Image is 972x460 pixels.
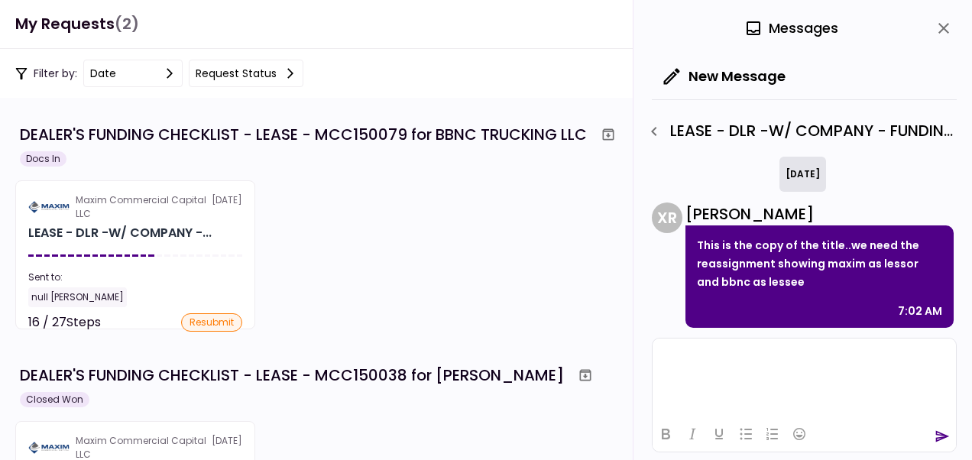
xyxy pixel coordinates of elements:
[20,364,564,387] div: DEALER'S FUNDING CHECKLIST - LEASE - MCC150038 for [PERSON_NAME]
[652,57,798,96] button: New Message
[28,193,242,221] div: [DATE]
[744,17,838,40] div: Messages
[189,60,303,87] button: Request status
[20,123,587,146] div: DEALER'S FUNDING CHECKLIST - LEASE - MCC150079 for BBNC TRUCKING LLC
[83,60,183,87] button: date
[685,202,954,225] div: [PERSON_NAME]
[20,151,66,167] div: Docs In
[15,60,303,87] div: Filter by:
[733,423,759,445] button: Bullet list
[20,392,89,407] div: Closed Won
[181,313,242,332] div: resubmit
[653,423,679,445] button: Bold
[935,429,950,444] button: send
[760,423,786,445] button: Numbered list
[641,118,957,144] div: LEASE - DLR -W/ COMPANY - FUNDING CHECKLIST - Title Reassignment
[697,236,942,291] p: This is the copy of the title..we need the reassignment showing maxim as lessor and bbnc as lessee
[90,65,116,82] div: date
[786,423,812,445] button: Emojis
[572,361,599,389] button: Archive workflow
[679,423,705,445] button: Italic
[653,339,956,416] iframe: Rich Text Area
[28,270,242,284] div: Sent to:
[28,224,212,242] div: LEASE - DLR -W/ COMPANY - FUNDING CHECKLIST
[595,121,622,148] button: Archive workflow
[28,441,70,455] img: Partner logo
[115,8,139,40] span: (2)
[652,202,682,233] div: X R
[28,200,70,214] img: Partner logo
[706,423,732,445] button: Underline
[15,8,139,40] h1: My Requests
[779,157,826,192] div: [DATE]
[931,15,957,41] button: close
[76,193,212,221] div: Maxim Commercial Capital LLC
[28,287,127,307] div: null [PERSON_NAME]
[28,313,101,332] div: 16 / 27 Steps
[898,302,942,320] div: 7:02 AM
